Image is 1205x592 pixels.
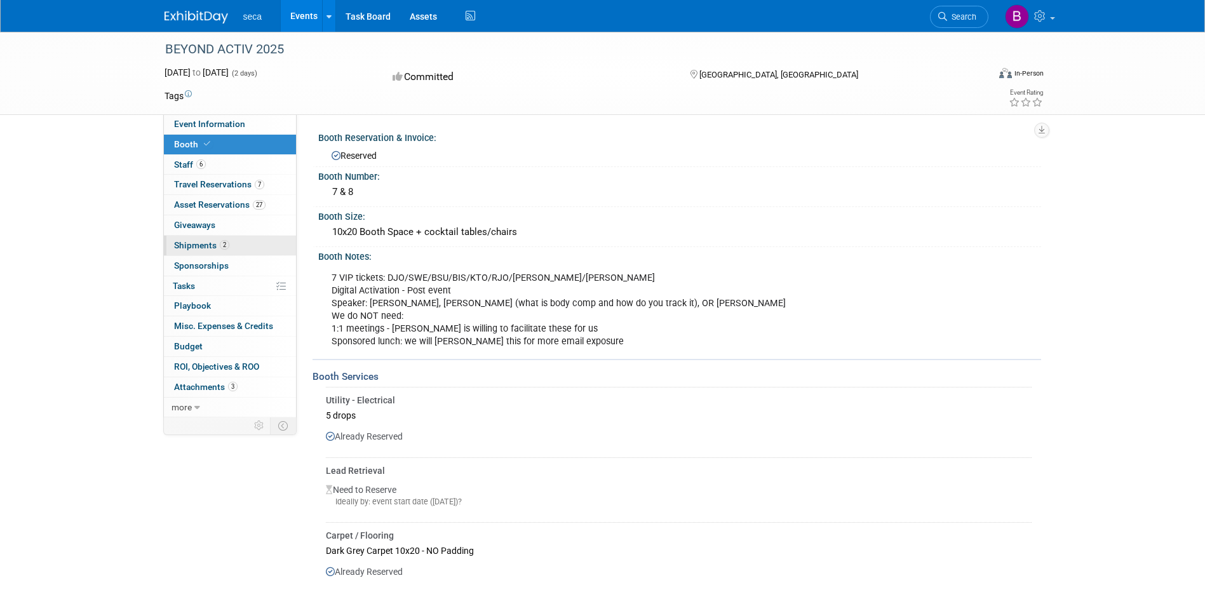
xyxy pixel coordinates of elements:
[172,402,192,412] span: more
[270,417,296,434] td: Toggle Event Tabs
[999,68,1012,78] img: Format-Inperson.png
[326,424,1032,453] div: Already Reserved
[174,159,206,170] span: Staff
[164,256,296,276] a: Sponsorships
[204,140,210,147] i: Booth reservation complete
[326,559,1032,588] div: Already Reserved
[326,542,1032,559] div: Dark Grey Carpet 10x20 - NO Padding
[174,341,203,351] span: Budget
[164,114,296,134] a: Event Information
[164,135,296,154] a: Booth
[174,220,215,230] span: Giveaways
[164,377,296,397] a: Attachments3
[326,464,1032,477] div: Lead Retrieval
[326,407,1032,424] div: 5 drops
[947,12,976,22] span: Search
[164,337,296,356] a: Budget
[1005,4,1029,29] img: Bob Surface
[1014,69,1044,78] div: In-Person
[326,496,1032,508] div: Ideally by: event start date ([DATE])?
[326,477,1032,518] div: Need to Reserve
[255,180,264,189] span: 7
[165,67,229,77] span: [DATE] [DATE]
[323,266,900,354] div: 7 VIP tickets: DJO/SWE/BSU/BIS/KTO/RJO/[PERSON_NAME]/[PERSON_NAME] Digital Activation - Post even...
[930,6,988,28] a: Search
[164,398,296,417] a: more
[164,155,296,175] a: Staff6
[328,222,1032,242] div: 10x20 Booth Space + cocktail tables/chairs
[313,370,1041,384] div: Booth Services
[389,66,670,88] div: Committed
[174,300,211,311] span: Playbook
[243,11,262,22] span: seca
[164,357,296,377] a: ROI, Objectives & ROO
[174,199,266,210] span: Asset Reservations
[174,260,229,271] span: Sponsorships
[161,38,969,61] div: BEYOND ACTIV 2025
[165,90,192,102] td: Tags
[326,394,1032,407] div: Utility - Electrical
[174,361,259,372] span: ROI, Objectives & ROO
[699,70,858,79] span: [GEOGRAPHIC_DATA], [GEOGRAPHIC_DATA]
[1009,90,1043,96] div: Event Rating
[326,529,1032,542] div: Carpet / Flooring
[165,11,228,24] img: ExhibitDay
[913,66,1044,85] div: Event Format
[328,146,1032,162] div: Reserved
[174,382,238,392] span: Attachments
[228,382,238,391] span: 3
[164,276,296,296] a: Tasks
[196,159,206,169] span: 6
[174,179,264,189] span: Travel Reservations
[174,119,245,129] span: Event Information
[220,240,229,250] span: 2
[191,67,203,77] span: to
[164,175,296,194] a: Travel Reservations7
[164,236,296,255] a: Shipments2
[318,247,1041,263] div: Booth Notes:
[164,195,296,215] a: Asset Reservations27
[164,215,296,235] a: Giveaways
[253,200,266,210] span: 27
[174,321,273,331] span: Misc. Expenses & Credits
[318,207,1041,223] div: Booth Size:
[318,167,1041,183] div: Booth Number:
[174,240,229,250] span: Shipments
[174,139,213,149] span: Booth
[173,281,195,291] span: Tasks
[164,316,296,336] a: Misc. Expenses & Credits
[164,296,296,316] a: Playbook
[248,417,271,434] td: Personalize Event Tab Strip
[231,69,257,77] span: (2 days)
[318,128,1041,144] div: Booth Reservation & Invoice:
[328,182,1032,202] div: 7 & 8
